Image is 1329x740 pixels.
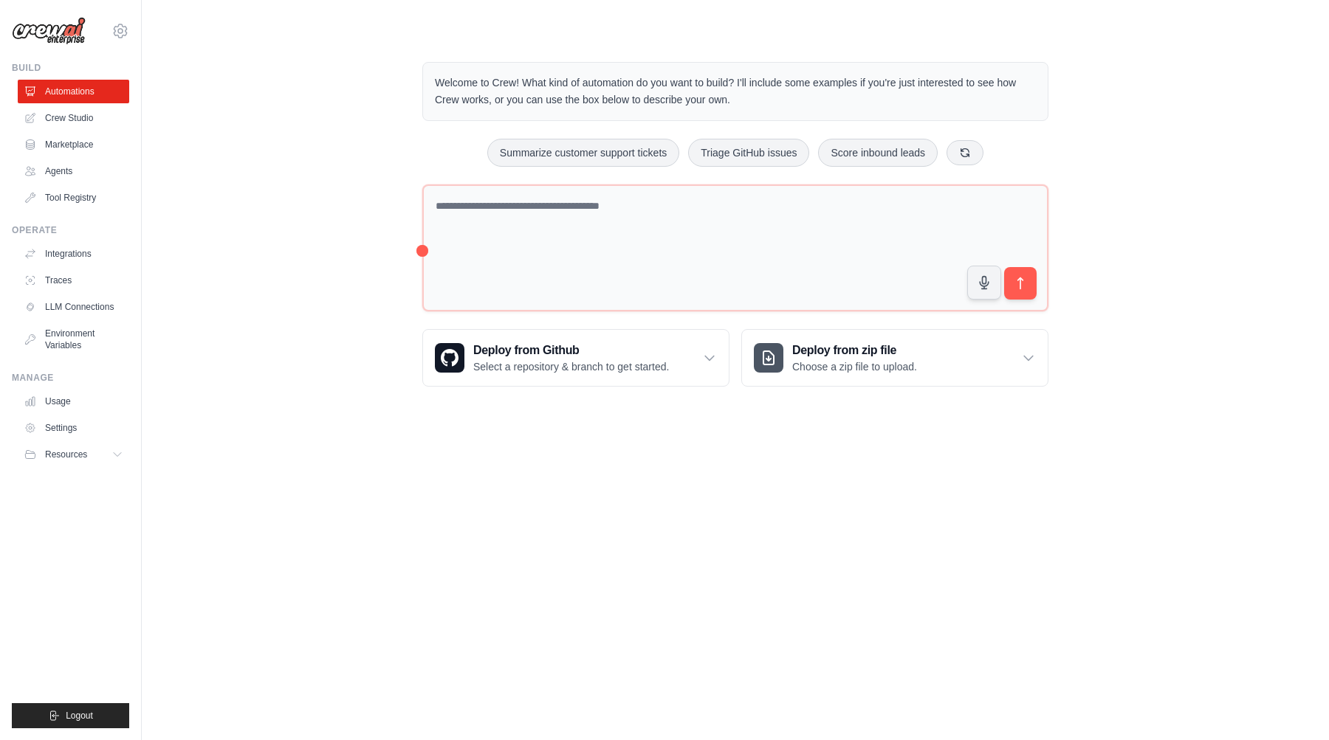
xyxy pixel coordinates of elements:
[66,710,93,722] span: Logout
[18,133,129,156] a: Marketplace
[12,17,86,45] img: Logo
[487,139,679,167] button: Summarize customer support tickets
[473,359,669,374] p: Select a repository & branch to get started.
[18,416,129,440] a: Settings
[12,703,129,728] button: Logout
[18,295,129,319] a: LLM Connections
[45,449,87,460] span: Resources
[435,75,1036,108] p: Welcome to Crew! What kind of automation do you want to build? I'll include some examples if you'...
[18,106,129,130] a: Crew Studio
[688,139,809,167] button: Triage GitHub issues
[18,186,129,210] a: Tool Registry
[12,224,129,236] div: Operate
[18,80,129,103] a: Automations
[18,269,129,292] a: Traces
[818,139,938,167] button: Score inbound leads
[12,62,129,74] div: Build
[18,443,129,466] button: Resources
[12,372,129,384] div: Manage
[792,359,917,374] p: Choose a zip file to upload.
[18,322,129,357] a: Environment Variables
[18,242,129,266] a: Integrations
[18,390,129,413] a: Usage
[473,342,669,359] h3: Deploy from Github
[792,342,917,359] h3: Deploy from zip file
[18,159,129,183] a: Agents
